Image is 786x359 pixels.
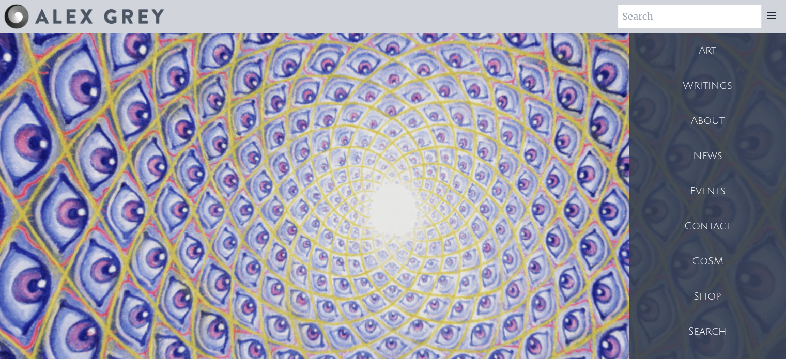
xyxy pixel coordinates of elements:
a: Writings [629,68,786,103]
a: Events [629,174,786,209]
a: News [629,138,786,174]
a: Art [629,33,786,68]
a: CoSM [629,244,786,279]
a: Contact [629,209,786,244]
a: About [629,103,786,138]
a: Shop [629,279,786,314]
a: Search [629,314,786,349]
input: Search [618,5,761,28]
